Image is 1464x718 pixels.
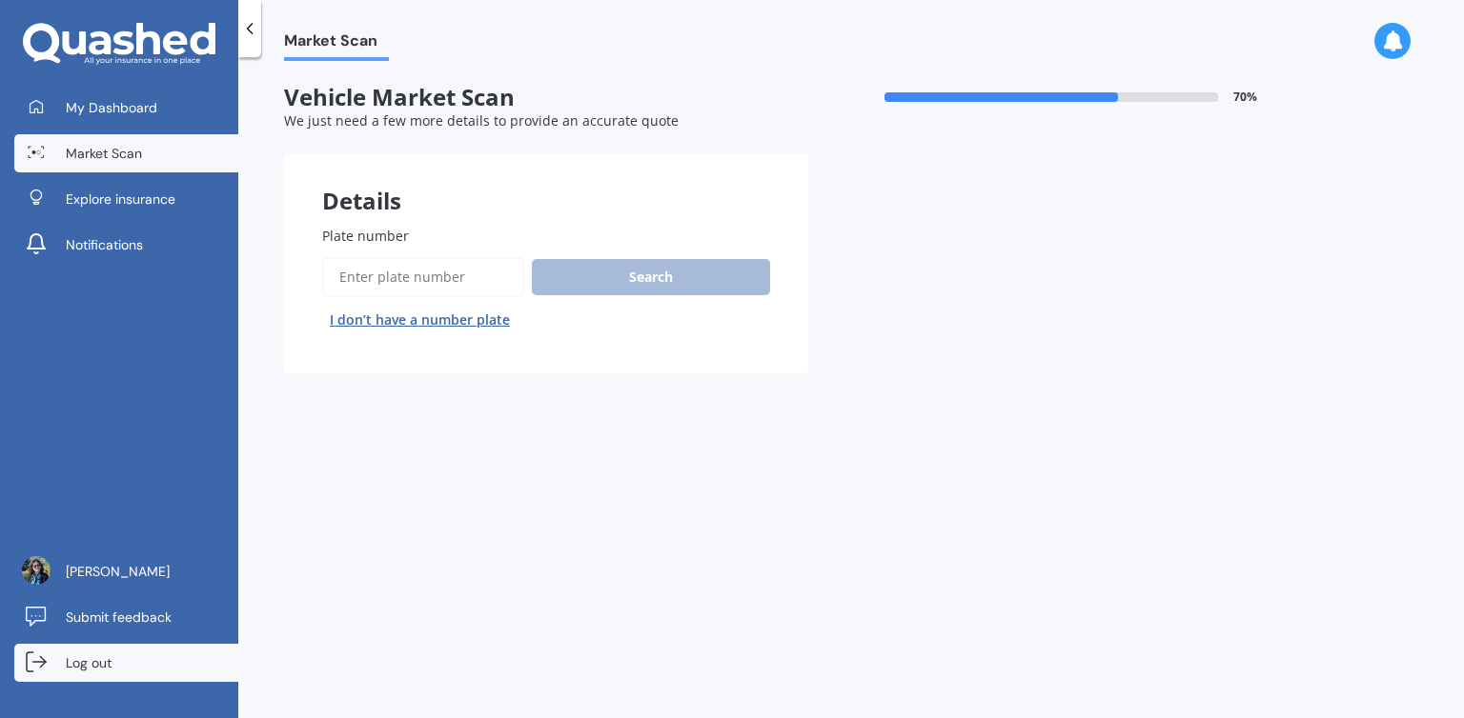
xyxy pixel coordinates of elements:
[66,189,175,209] span: Explore insurance
[66,562,170,581] span: [PERSON_NAME]
[14,552,238,590] a: [PERSON_NAME]
[66,653,112,672] span: Log out
[22,556,51,585] img: ACg8ocKZH-XcTVEE2C6DkMx8HYAPcPoZ-rI3LMV-PNlTzSEpf2tYekVb=s96-c
[284,31,389,57] span: Market Scan
[284,153,808,210] div: Details
[14,598,238,636] a: Submit feedback
[14,644,238,682] a: Log out
[66,235,143,254] span: Notifications
[322,305,518,335] button: I don’t have a number plate
[1233,90,1257,104] span: 70 %
[14,180,238,218] a: Explore insurance
[322,227,409,245] span: Plate number
[284,84,808,111] span: Vehicle Market Scan
[66,608,172,627] span: Submit feedback
[66,144,142,163] span: Market Scan
[14,226,238,264] a: Notifications
[66,98,157,117] span: My Dashboard
[14,89,238,127] a: My Dashboard
[284,111,679,130] span: We just need a few more details to provide an accurate quote
[322,257,524,297] input: Enter plate number
[14,134,238,172] a: Market Scan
